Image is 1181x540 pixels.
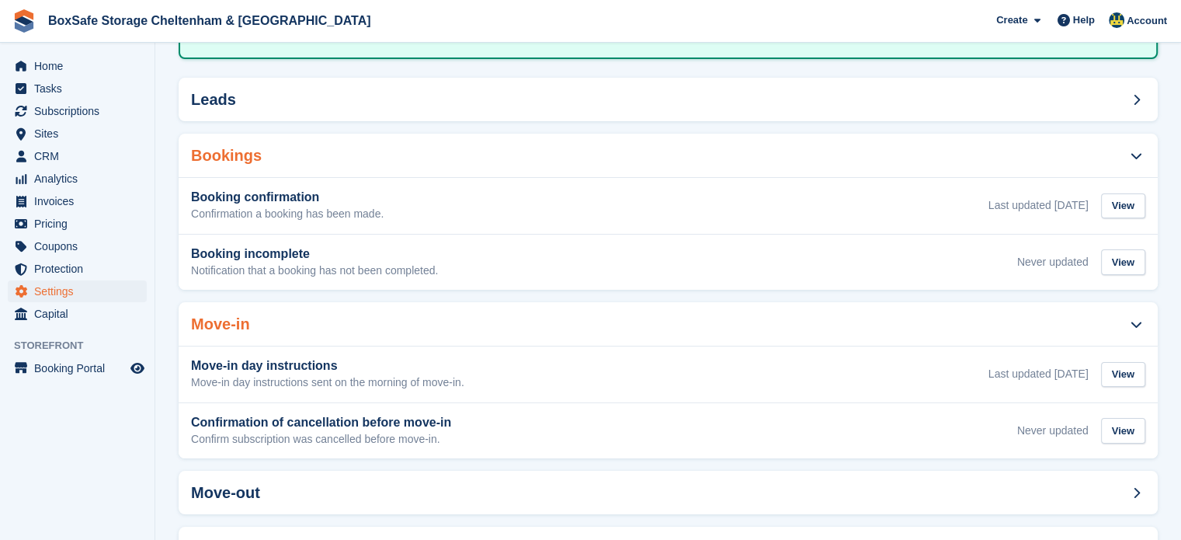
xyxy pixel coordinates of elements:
[191,207,384,221] p: Confirmation a booking has been made.
[1073,12,1095,28] span: Help
[34,78,127,99] span: Tasks
[191,416,451,430] h3: Confirmation of cancellation before move-in
[1101,249,1145,275] div: View
[179,178,1158,234] a: Booking confirmation Confirmation a booking has been made. Last updated [DATE] View
[8,213,147,235] a: menu
[8,190,147,212] a: menu
[34,55,127,77] span: Home
[8,123,147,145] a: menu
[191,190,384,204] h3: Booking confirmation
[128,359,147,378] a: Preview store
[34,190,127,212] span: Invoices
[191,247,438,261] h3: Booking incomplete
[8,55,147,77] a: menu
[1101,418,1145,444] div: View
[34,235,127,257] span: Coupons
[1101,362,1145,388] div: View
[8,78,147,99] a: menu
[1017,423,1089,439] div: Never updated
[14,338,155,354] span: Storefront
[191,264,438,278] p: Notification that a booking has not been completed.
[8,168,147,190] a: menu
[179,403,1158,459] a: Confirmation of cancellation before move-in Confirm subscription was cancelled before move-in. Ne...
[191,484,260,502] h2: Move-out
[988,197,1089,214] div: Last updated [DATE]
[8,280,147,302] a: menu
[8,100,147,122] a: menu
[179,347,1158,402] a: Move-in day instructions Move-in day instructions sent on the morning of move-in. Last updated [D...
[996,12,1027,28] span: Create
[42,8,377,33] a: BoxSafe Storage Cheltenham & [GEOGRAPHIC_DATA]
[34,213,127,235] span: Pricing
[34,258,127,280] span: Protection
[34,303,127,325] span: Capital
[34,100,127,122] span: Subscriptions
[8,303,147,325] a: menu
[1017,254,1089,270] div: Never updated
[1127,13,1167,29] span: Account
[8,357,147,379] a: menu
[179,235,1158,291] a: Booking incomplete Notification that a booking has not been completed. Never updated View
[34,357,127,379] span: Booking Portal
[34,123,127,145] span: Sites
[191,359,464,373] h3: Move-in day instructions
[8,145,147,167] a: menu
[34,145,127,167] span: CRM
[191,433,451,447] p: Confirm subscription was cancelled before move-in.
[1109,12,1124,28] img: Kim Virabi
[8,258,147,280] a: menu
[8,235,147,257] a: menu
[191,147,262,165] h2: Bookings
[191,376,464,390] p: Move-in day instructions sent on the morning of move-in.
[191,315,250,333] h2: Move-in
[34,280,127,302] span: Settings
[34,168,127,190] span: Analytics
[1101,193,1145,219] div: View
[12,9,36,33] img: stora-icon-8386f47178a22dfd0bd8f6a31ec36ba5ce8667c1dd55bd0f319d3a0aa187defe.svg
[988,366,1089,382] div: Last updated [DATE]
[191,91,236,109] h2: Leads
